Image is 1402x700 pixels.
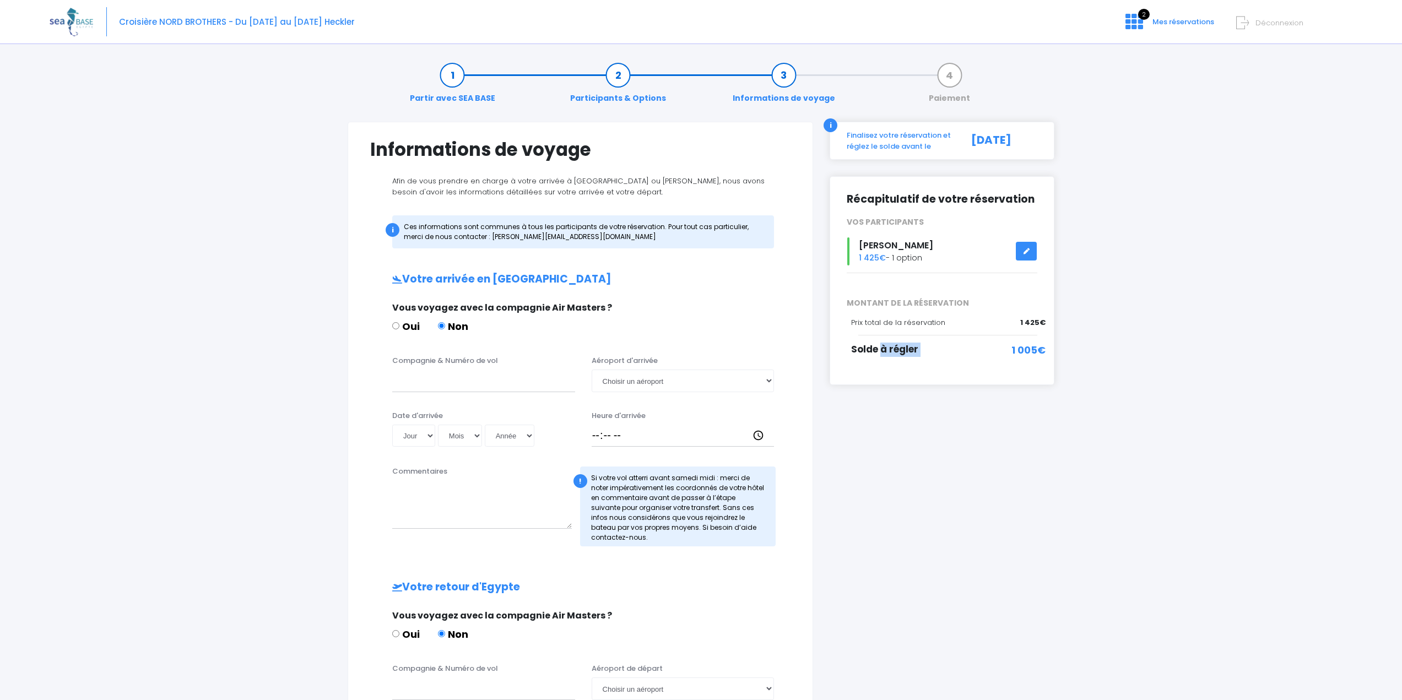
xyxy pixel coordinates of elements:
[859,239,933,252] span: [PERSON_NAME]
[392,609,612,622] span: Vous voyagez avec la compagnie Air Masters ?
[592,410,646,421] label: Heure d'arrivée
[838,237,1046,265] div: - 1 option
[370,273,791,286] h2: Votre arrivée en [GEOGRAPHIC_DATA]
[438,630,445,637] input: Non
[580,466,776,546] div: Si votre vol atterri avant samedi midi : merci de noter impérativement les coordonnés de votre hô...
[838,297,1046,309] span: MONTANT DE LA RÉSERVATION
[438,322,445,329] input: Non
[119,16,355,28] span: Croisière NORD BROTHERS - Du [DATE] au [DATE] Heckler
[392,301,612,314] span: Vous voyagez avec la compagnie Air Masters ?
[859,252,886,263] span: 1 425€
[392,215,774,248] div: Ces informations sont communes à tous les participants de votre réservation. Pour tout cas partic...
[392,410,443,421] label: Date d'arrivée
[851,317,945,328] span: Prix total de la réservation
[573,474,587,488] div: !
[923,69,976,104] a: Paiement
[838,216,1046,228] div: VOS PARTICIPANTS
[592,355,658,366] label: Aéroport d'arrivée
[1152,17,1214,27] span: Mes réservations
[370,139,791,160] h1: Informations de voyage
[392,466,447,477] label: Commentaires
[392,630,399,637] input: Oui
[838,130,959,151] div: Finalisez votre réservation et réglez le solde avant le
[1117,20,1221,31] a: 2 Mes réservations
[565,69,672,104] a: Participants & Options
[1138,9,1150,20] span: 2
[592,663,663,674] label: Aéroport de départ
[1011,343,1046,357] span: 1 005€
[824,118,837,132] div: i
[370,176,791,197] p: Afin de vous prendre en charge à votre arrivée à [GEOGRAPHIC_DATA] ou [PERSON_NAME], nous avons b...
[404,69,501,104] a: Partir avec SEA BASE
[959,130,1046,151] div: [DATE]
[392,627,420,642] label: Oui
[847,193,1037,206] h2: Récapitulatif de votre réservation
[851,343,918,356] span: Solde à régler
[1020,317,1046,328] span: 1 425€
[438,319,468,334] label: Non
[386,223,399,237] div: i
[392,322,399,329] input: Oui
[438,627,468,642] label: Non
[727,69,841,104] a: Informations de voyage
[392,355,498,366] label: Compagnie & Numéro de vol
[392,663,498,674] label: Compagnie & Numéro de vol
[370,581,791,594] h2: Votre retour d'Egypte
[1255,18,1303,28] span: Déconnexion
[392,319,420,334] label: Oui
